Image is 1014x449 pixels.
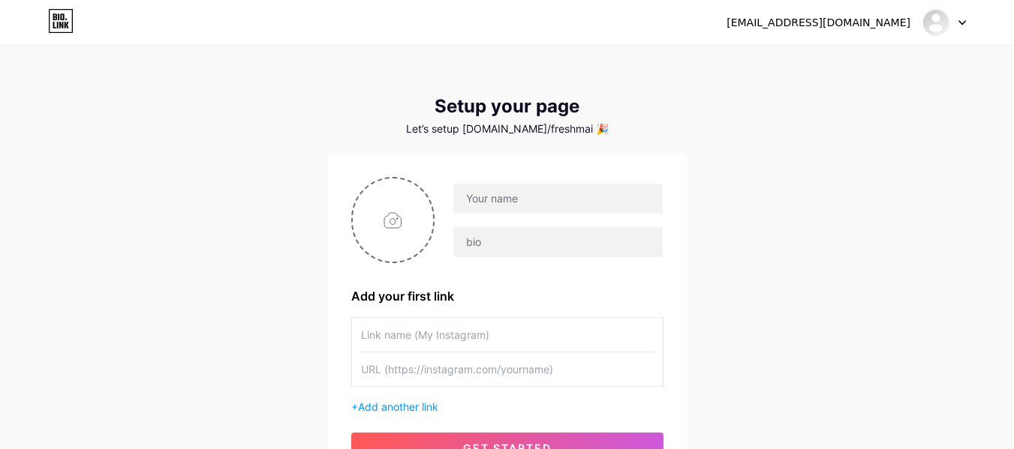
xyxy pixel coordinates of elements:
div: + [351,399,663,415]
input: bio [453,227,662,257]
div: Setup your page [327,96,688,117]
input: Your name [453,184,662,214]
input: Link name (My Instagram) [361,318,654,352]
div: [EMAIL_ADDRESS][DOMAIN_NAME] [727,15,910,31]
img: Freshmail list [922,8,950,37]
div: Let’s setup [DOMAIN_NAME]/freshmai 🎉 [327,123,688,135]
span: Add another link [358,400,438,413]
div: Add your first link [351,287,663,305]
input: URL (https://instagram.com/yourname) [361,352,654,386]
